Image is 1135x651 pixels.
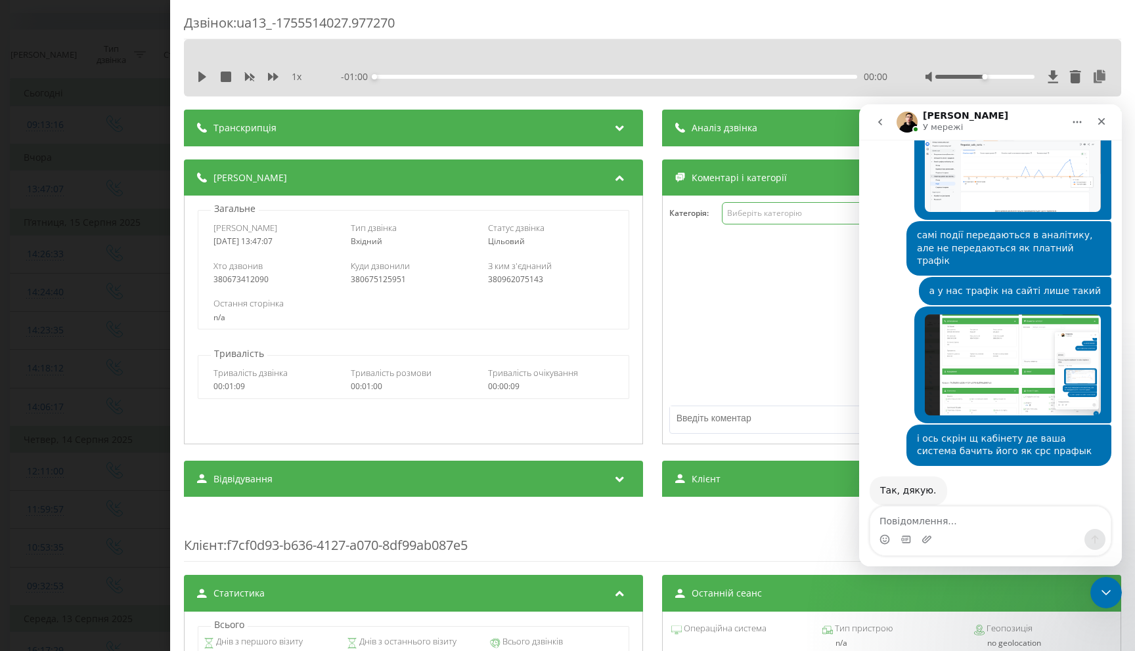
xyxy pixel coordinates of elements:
p: Всього [211,618,248,631]
span: Хто дзвонив [213,260,263,272]
span: Відвідування [213,472,273,486]
div: Accessibility label [372,74,377,79]
span: 00:00 [864,70,887,83]
span: З ким з'єднаний [489,260,552,272]
h4: Категорія : [669,209,722,218]
span: Вхідний [351,236,382,247]
span: Операційна система [682,622,767,635]
div: : f7cf0d93-b636-4127-a070-8df99ab087e5 [184,510,1121,562]
span: - 01:00 [341,70,374,83]
span: [PERSON_NAME] [213,222,277,234]
span: Тривалість розмови [351,367,432,379]
span: 1 x [292,70,301,83]
span: Цільовий [489,236,525,247]
iframe: Intercom live chat [859,104,1122,566]
span: Статус дзвінка [489,222,545,234]
div: Виберіть категорію [727,208,891,219]
span: Тип пристрою [833,622,893,635]
div: 00:00:09 [489,382,614,391]
span: Куди дзвонили [351,260,410,272]
span: Днів з останнього візиту [357,635,456,648]
span: Клієнт [184,536,223,554]
span: Транскрипція [213,121,277,135]
div: 380675125951 [351,275,476,284]
span: Всього дзвінків [501,635,564,648]
iframe: Intercom live chat [1090,577,1122,608]
span: Статистика [213,587,265,600]
div: n/a [822,639,960,648]
span: Коментарі і категорії [692,171,787,184]
p: Загальне [211,202,259,215]
span: Клієнт [692,472,721,486]
span: Остання сторінка [213,297,284,309]
div: 00:01:09 [213,382,339,391]
div: 380962075143 [489,275,614,284]
span: Останній сеанс [692,587,762,600]
div: Дзвінок : ua13_-1755514027.977270 [184,14,1121,39]
span: Тривалість дзвінка [213,367,288,379]
span: [PERSON_NAME] [213,171,287,184]
span: Аналіз дзвінка [692,121,757,135]
span: Геопозиція [985,622,1033,635]
div: 00:01:00 [351,382,476,391]
div: 380673412090 [213,275,339,284]
span: Тривалість очікування [489,367,579,379]
div: no geolocation [974,639,1112,648]
div: n/a [213,313,613,322]
span: Тип дзвінка [351,222,397,234]
p: Тривалість [211,347,267,360]
span: Днів з першого візиту [214,635,303,648]
div: [DATE] 13:47:07 [213,237,339,246]
div: Accessibility label [983,74,988,79]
